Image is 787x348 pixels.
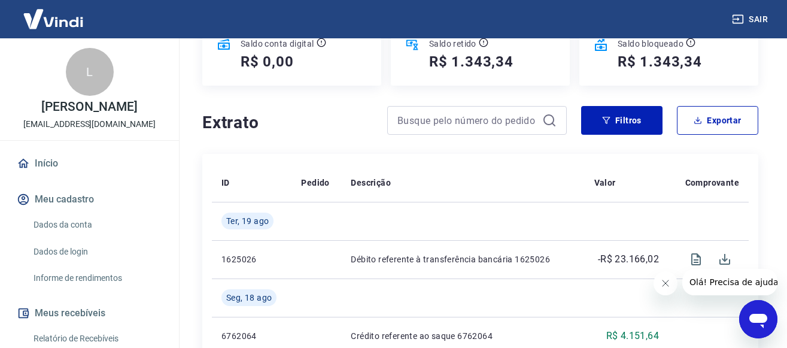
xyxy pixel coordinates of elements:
p: Saldo retido [429,38,476,50]
span: Download [710,245,739,274]
a: Dados de login [29,240,165,264]
p: ID [221,177,230,189]
button: Exportar [677,106,758,135]
button: Meus recebíveis [14,300,165,326]
p: -R$ 23.166,02 [598,252,659,267]
p: 6762064 [221,330,282,342]
button: Meu cadastro [14,186,165,213]
span: Visualizar [682,245,710,274]
img: Vindi [14,1,92,37]
p: R$ 4.151,64 [606,329,659,343]
h5: R$ 1.343,34 [429,52,513,71]
span: Seg, 18 ago [226,292,272,304]
p: Valor [594,177,616,189]
h5: R$ 1.343,34 [618,52,702,71]
p: Saldo conta digital [241,38,314,50]
button: Filtros [581,106,663,135]
button: Sair [730,8,773,31]
p: Descrição [351,177,391,189]
iframe: Fechar mensagem [654,271,677,295]
a: Dados da conta [29,213,165,237]
a: Início [14,150,165,177]
p: Crédito referente ao saque 6762064 [351,330,575,342]
p: Comprovante [685,177,739,189]
p: [EMAIL_ADDRESS][DOMAIN_NAME] [23,118,156,131]
p: [PERSON_NAME] [41,101,137,113]
div: L [66,48,114,96]
a: Informe de rendimentos [29,266,165,290]
span: Olá! Precisa de ajuda? [7,8,101,18]
span: Ter, 19 ago [226,215,269,227]
h5: R$ 0,00 [241,52,294,71]
iframe: Mensagem da empresa [682,269,777,295]
iframe: Botão para abrir a janela de mensagens [739,300,777,338]
p: Débito referente à transferência bancária 1625026 [351,253,575,265]
p: 1625026 [221,253,282,265]
input: Busque pelo número do pedido [397,111,537,129]
p: Pedido [301,177,329,189]
p: Saldo bloqueado [618,38,683,50]
h4: Extrato [202,111,373,135]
